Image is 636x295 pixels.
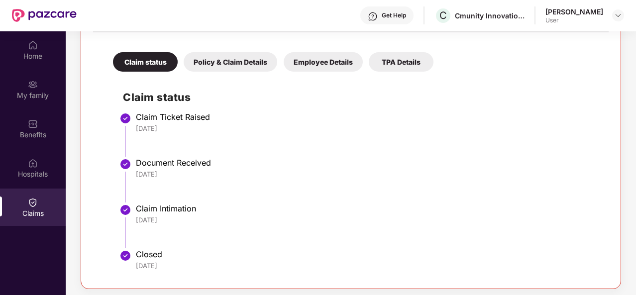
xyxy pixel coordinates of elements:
div: [DATE] [136,261,599,270]
h2: Claim status [123,89,599,105]
img: svg+xml;base64,PHN2ZyBpZD0iSG9zcGl0YWxzIiB4bWxucz0iaHR0cDovL3d3dy53My5vcmcvMjAwMC9zdmciIHdpZHRoPS... [28,158,38,168]
div: Claim Ticket Raised [136,112,599,122]
div: Claim status [113,52,178,72]
div: User [545,16,603,24]
img: svg+xml;base64,PHN2ZyBpZD0iSGVscC0zMngzMiIgeG1sbnM9Imh0dHA6Ly93d3cudzMub3JnLzIwMDAvc3ZnIiB3aWR0aD... [368,11,378,21]
img: svg+xml;base64,PHN2ZyBpZD0iQ2xhaW0iIHhtbG5zPSJodHRwOi8vd3d3LnczLm9yZy8yMDAwL3N2ZyIgd2lkdGg9IjIwIi... [28,197,38,207]
div: [DATE] [136,170,599,179]
span: C [439,9,447,21]
div: Document Received [136,158,599,168]
div: [DATE] [136,124,599,133]
img: svg+xml;base64,PHN2ZyB3aWR0aD0iMjAiIGhlaWdodD0iMjAiIHZpZXdCb3g9IjAgMCAyMCAyMCIgZmlsbD0ibm9uZSIgeG... [28,80,38,90]
div: Get Help [382,11,406,19]
img: svg+xml;base64,PHN2ZyBpZD0iU3RlcC1Eb25lLTMyeDMyIiB4bWxucz0iaHR0cDovL3d3dy53My5vcmcvMjAwMC9zdmciIH... [119,204,131,216]
img: New Pazcare Logo [12,9,77,22]
img: svg+xml;base64,PHN2ZyBpZD0iU3RlcC1Eb25lLTMyeDMyIiB4bWxucz0iaHR0cDovL3d3dy53My5vcmcvMjAwMC9zdmciIH... [119,158,131,170]
img: svg+xml;base64,PHN2ZyBpZD0iQmVuZWZpdHMiIHhtbG5zPSJodHRwOi8vd3d3LnczLm9yZy8yMDAwL3N2ZyIgd2lkdGg9Ij... [28,119,38,129]
div: Cmunity Innovations Private Limited [455,11,525,20]
img: svg+xml;base64,PHN2ZyBpZD0iU3RlcC1Eb25lLTMyeDMyIiB4bWxucz0iaHR0cDovL3d3dy53My5vcmcvMjAwMC9zdmciIH... [119,250,131,262]
div: [PERSON_NAME] [545,7,603,16]
img: svg+xml;base64,PHN2ZyBpZD0iRHJvcGRvd24tMzJ4MzIiIHhtbG5zPSJodHRwOi8vd3d3LnczLm9yZy8yMDAwL3N2ZyIgd2... [614,11,622,19]
div: Closed [136,249,599,259]
img: svg+xml;base64,PHN2ZyBpZD0iSG9tZSIgeG1sbnM9Imh0dHA6Ly93d3cudzMub3JnLzIwMDAvc3ZnIiB3aWR0aD0iMjAiIG... [28,40,38,50]
div: Claim Intimation [136,203,599,213]
div: Employee Details [284,52,363,72]
img: svg+xml;base64,PHN2ZyBpZD0iU3RlcC1Eb25lLTMyeDMyIiB4bWxucz0iaHR0cDovL3d3dy53My5vcmcvMjAwMC9zdmciIH... [119,112,131,124]
div: TPA Details [369,52,433,72]
div: [DATE] [136,215,599,224]
div: Policy & Claim Details [184,52,277,72]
